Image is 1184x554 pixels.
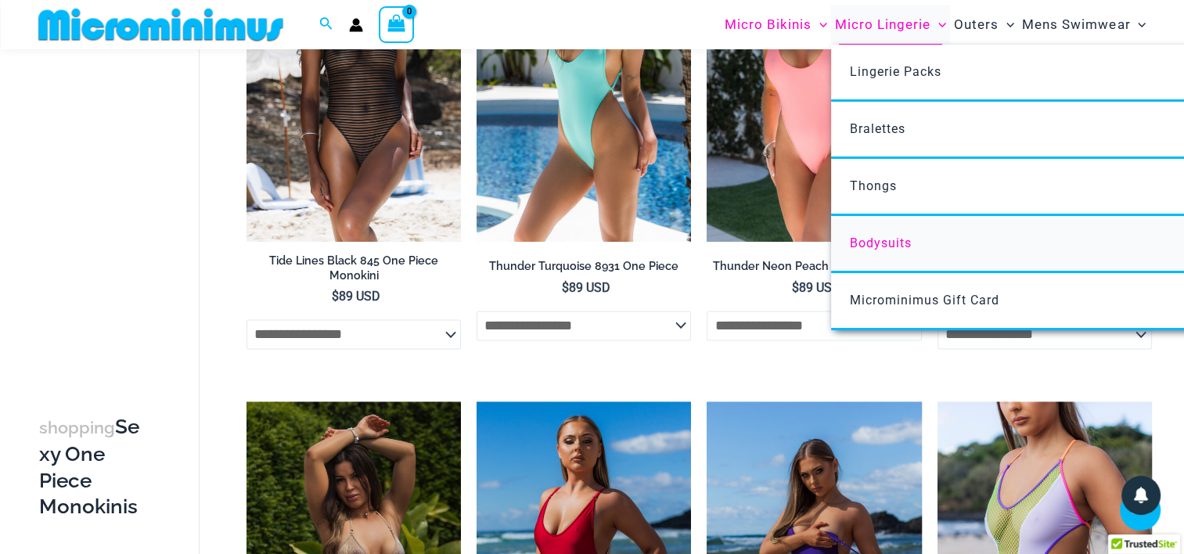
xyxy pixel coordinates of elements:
[349,18,363,32] a: Account icon link
[379,6,415,42] a: View Shopping Cart, empty
[850,293,999,308] span: Microminimus Gift Card
[792,280,840,295] bdi: 89 USD
[247,254,461,282] h2: Tide Lines Black 845 One Piece Monokini
[718,2,1153,47] nav: Site Navigation
[721,5,831,45] a: Micro BikinisMenu ToggleMenu Toggle
[562,280,610,295] bdi: 89 USD
[477,259,691,279] a: Thunder Turquoise 8931 One Piece
[1130,5,1146,45] span: Menu Toggle
[39,52,180,365] iframe: TrustedSite Certified
[1022,5,1130,45] span: Mens Swimwear
[477,259,691,274] h2: Thunder Turquoise 8931 One Piece
[39,414,144,520] h3: Sexy One Piece Monokinis
[725,5,812,45] span: Micro Bikinis
[39,418,115,437] span: shopping
[930,5,946,45] span: Menu Toggle
[707,259,921,274] h2: Thunder Neon Peach 8931 One Piece
[707,259,921,279] a: Thunder Neon Peach 8931 One Piece
[792,280,799,295] span: $
[850,236,912,250] span: Bodysuits
[247,254,461,289] a: Tide Lines Black 845 One Piece Monokini
[954,5,999,45] span: Outers
[999,5,1014,45] span: Menu Toggle
[1018,5,1150,45] a: Mens SwimwearMenu ToggleMenu Toggle
[835,5,930,45] span: Micro Lingerie
[32,7,290,42] img: MM SHOP LOGO FLAT
[850,121,905,136] span: Bralettes
[562,280,569,295] span: $
[332,289,339,304] span: $
[850,64,941,79] span: Lingerie Packs
[319,15,333,34] a: Search icon link
[850,178,897,193] span: Thongs
[332,289,380,304] bdi: 89 USD
[831,5,950,45] a: Micro LingerieMenu ToggleMenu Toggle
[812,5,827,45] span: Menu Toggle
[950,5,1018,45] a: OutersMenu ToggleMenu Toggle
